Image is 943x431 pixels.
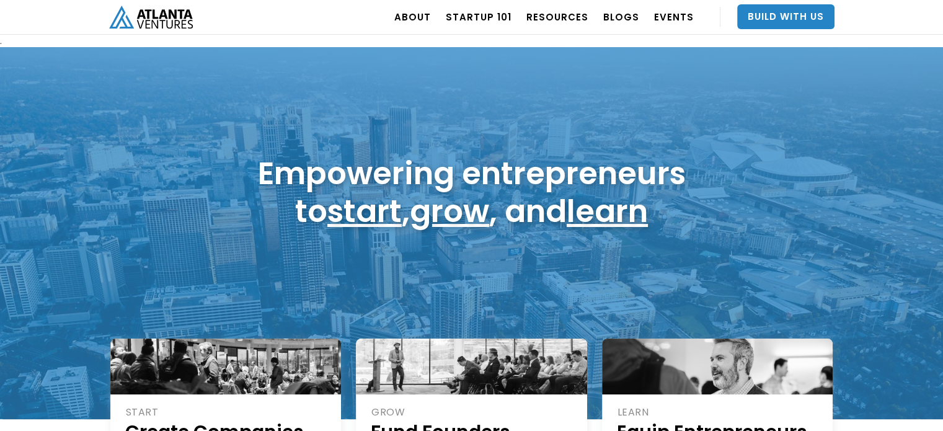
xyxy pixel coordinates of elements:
h1: Empowering entrepreneurs to , , and [258,154,686,230]
div: GROW [371,406,573,419]
a: start [327,189,402,233]
div: START [126,406,328,419]
a: grow [410,189,489,233]
a: learn [567,189,648,233]
a: Build With Us [737,4,835,29]
div: LEARN [618,406,820,419]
